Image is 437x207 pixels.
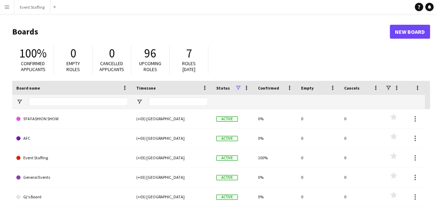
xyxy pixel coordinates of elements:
span: Cancelled applicants [99,60,124,72]
span: Active [216,155,238,161]
span: Active [216,175,238,180]
span: Board name [16,85,40,91]
button: Event Staffing [14,0,50,14]
span: Confirmed applicants [21,60,46,72]
div: 0 [340,129,383,148]
button: Open Filter Menu [16,99,23,105]
div: (+03) [GEOGRAPHIC_DATA] [132,168,212,187]
div: (+03) [GEOGRAPHIC_DATA] [132,148,212,167]
span: Confirmed [258,85,279,91]
a: New Board [390,25,430,39]
div: 0% [254,187,297,206]
div: 0 [340,168,383,187]
input: Board name Filter Input [29,98,128,106]
a: Gj's Board [16,187,128,207]
div: 0 [340,148,383,167]
div: (+03) [GEOGRAPHIC_DATA] [132,129,212,148]
span: Empty roles [66,60,80,72]
div: 0 [297,148,340,167]
span: 7 [186,46,192,61]
a: 974 FASHION SHOW [16,109,128,129]
span: 100% [19,46,47,61]
button: Open Filter Menu [136,99,143,105]
span: Active [216,194,238,200]
span: 96 [144,46,156,61]
div: (+03) [GEOGRAPHIC_DATA] [132,187,212,206]
span: Active [216,116,238,122]
div: 0% [254,168,297,187]
span: Cancels [344,85,359,91]
div: 0 [297,168,340,187]
span: Roles [DATE] [182,60,196,72]
div: 0% [254,129,297,148]
div: 0% [254,109,297,128]
span: Timezone [136,85,156,91]
span: 0 [70,46,76,61]
span: Empty [301,85,314,91]
a: AFC [16,129,128,148]
a: General Events [16,168,128,187]
span: Status [216,85,230,91]
div: 100% [254,148,297,167]
div: (+03) [GEOGRAPHIC_DATA] [132,109,212,128]
a: Event Staffing [16,148,128,168]
div: 0 [340,109,383,128]
span: 0 [109,46,115,61]
span: Active [216,136,238,141]
div: 0 [297,129,340,148]
input: Timezone Filter Input [149,98,208,106]
span: Upcoming roles [139,60,161,72]
h1: Boards [12,26,390,37]
div: 0 [297,187,340,206]
div: 0 [340,187,383,206]
div: 0 [297,109,340,128]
